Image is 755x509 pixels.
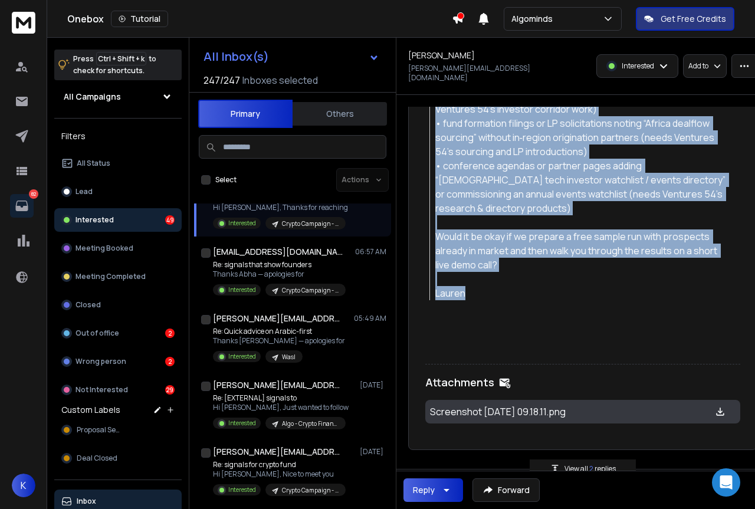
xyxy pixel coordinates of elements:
h1: [PERSON_NAME][EMAIL_ADDRESS][DOMAIN_NAME] [213,446,343,458]
p: Lead [75,187,93,196]
button: Primary [198,100,293,128]
a: 82 [10,194,34,218]
label: Select [215,175,237,185]
button: Tutorial [111,11,168,27]
h1: Attachments [425,374,494,390]
button: All Campaigns [54,85,182,109]
p: Thanks [PERSON_NAME] — apologies for [213,336,345,346]
button: Get Free Credits [636,7,734,31]
span: Ctrl + Shift + k [96,52,146,65]
p: Press to check for shortcuts. [73,53,156,77]
p: Interested [228,219,256,228]
p: Crypto Campaign - Row 3001 - 8561 [282,219,339,228]
p: Hi [PERSON_NAME], Nice to meet you [213,469,346,479]
p: [PERSON_NAME][EMAIL_ADDRESS][DOMAIN_NAME] [408,64,579,83]
p: Meeting Booked [75,244,133,253]
p: Meeting Completed [75,272,146,281]
p: Interested [228,419,256,428]
p: Re: signals that show founders [213,260,346,270]
p: Re: [EXTERNAL] signals to [213,393,349,403]
button: All Status [54,152,182,175]
p: 82 [29,189,38,199]
button: Out of office2 [54,321,182,345]
p: Crypto Campaign - Row 3001 - 8561 [282,286,339,295]
p: Wasl [282,353,296,362]
button: Proposal Sent [54,418,182,442]
p: Screenshot [DATE] 09.18.11.png [430,405,695,419]
p: Interested [228,485,256,494]
button: Lead [54,180,182,203]
p: View all replies [564,464,616,474]
p: Out of office [75,329,119,338]
button: Not Interested29 [54,378,182,402]
button: Reply [403,478,463,502]
h1: [PERSON_NAME][EMAIL_ADDRESS][DOMAIN_NAME] [213,379,343,391]
p: 06:57 AM [355,247,386,257]
button: K [12,474,35,497]
button: Closed [54,293,182,317]
button: All Inbox(s) [194,45,389,68]
p: 05:49 AM [354,314,386,323]
h1: All Campaigns [64,91,121,103]
p: Closed [75,300,101,310]
div: Open Intercom Messenger [712,468,740,497]
button: Meeting Booked [54,237,182,260]
p: Interested [75,215,114,225]
span: Deal Closed [77,454,117,463]
div: Onebox [67,11,452,27]
div: Lauren [435,286,731,300]
p: Thanks Abha — apologies for [213,270,346,279]
h3: Filters [54,128,182,145]
span: 2 [589,464,595,474]
h1: [PERSON_NAME][EMAIL_ADDRESS][DOMAIN_NAME] [213,313,343,324]
p: Not Interested [75,385,128,395]
p: Re: Quick advice on Arabic-first [213,327,345,336]
p: Interested [228,352,256,361]
p: Add to [688,61,708,71]
h1: All Inbox(s) [203,51,269,63]
p: [DATE] [360,447,386,457]
p: Get Free Credits [661,13,726,25]
h1: [EMAIL_ADDRESS][DOMAIN_NAME] [213,246,343,258]
p: Hi [PERSON_NAME], Thanks for reaching [213,203,348,212]
button: Deal Closed [54,446,182,470]
p: Crypto Campaign - Row 3001 - 8561 [282,486,339,495]
button: Meeting Completed [54,265,182,288]
button: Interested49 [54,208,182,232]
p: Re: signals for crypto fund [213,460,346,469]
div: 2 [165,357,175,366]
p: Interested [228,285,256,294]
p: Algominds [511,13,557,25]
h3: Custom Labels [61,404,120,416]
p: Hi [PERSON_NAME], Just wanted to follow [213,403,349,412]
p: Interested [622,61,654,71]
button: Forward [472,478,540,502]
div: Reply [413,484,435,496]
p: All Status [77,159,110,168]
p: Inbox [77,497,96,506]
p: [DATE] [360,380,386,390]
h1: [PERSON_NAME] [408,50,475,61]
div: 49 [165,215,175,225]
div: 2 [165,329,175,338]
h3: Inboxes selected [242,73,318,87]
span: Proposal Sent [77,425,123,435]
p: Algo - Crypto Financial Services 2 ([DATE]-3000) [282,419,339,428]
button: Wrong person2 [54,350,182,373]
button: Others [293,101,387,127]
div: 29 [165,385,175,395]
p: Wrong person [75,357,126,366]
span: 247 / 247 [203,73,240,87]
